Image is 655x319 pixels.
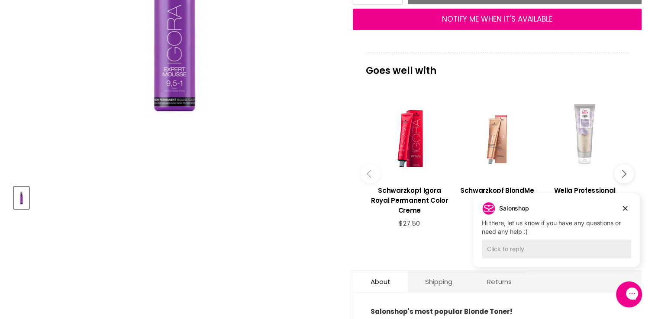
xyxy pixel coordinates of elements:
[353,271,408,292] a: About
[467,191,646,280] iframe: Gorgias live chat campaigns
[458,185,536,205] h3: Schwarzkopf BlondMe Bleach & Tone
[545,179,624,220] a: View product:Wella Professional Color Fresh Mask Pearl Blonde
[399,219,420,228] span: $27.50
[370,179,449,220] a: View product:Schwarzkopf Igora Royal Permanent Color Creme
[370,185,449,215] h3: Schwarzkopf Igora Royal Permanent Color Creme
[458,179,536,210] a: View product:Schwarzkopf BlondMe Bleach & Tone
[470,271,529,292] a: Returns
[545,185,624,215] h3: Wella Professional Color Fresh Mask Pearl Blonde
[13,184,339,209] div: Product thumbnails
[366,52,629,80] p: Goes well with
[371,307,512,316] strong: Salonshop's most popular Blonde Toner!
[612,278,646,310] iframe: Gorgias live chat messenger
[353,9,642,30] button: NOTIFY ME WHEN IT'S AVAILABLE
[408,271,470,292] a: Shipping
[14,187,29,209] button: Schwarzkopf Igora Expert Mousse 9,5-1 Iceflower
[15,188,28,208] img: Schwarzkopf Igora Expert Mousse 9,5-1 Iceflower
